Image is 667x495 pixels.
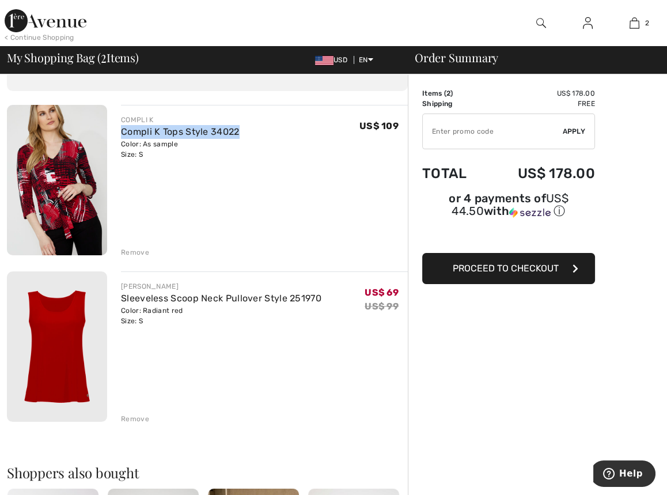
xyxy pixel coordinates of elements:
[315,56,333,65] img: US Dollar
[365,301,399,312] s: US$ 99
[486,99,595,109] td: Free
[121,305,321,326] div: Color: Radiant red Size: S
[7,466,408,479] h2: Shoppers also bought
[486,154,595,193] td: US$ 178.00
[536,16,546,30] img: search the website
[5,9,86,32] img: 1ère Avenue
[612,16,657,30] a: 2
[422,154,486,193] td: Total
[630,16,639,30] img: My Bag
[574,16,602,31] a: Sign In
[452,191,569,218] span: US$ 44.50
[359,120,399,131] span: US$ 109
[7,271,107,422] img: Sleeveless Scoop Neck Pullover Style 251970
[422,99,486,109] td: Shipping
[121,414,149,424] div: Remove
[509,207,551,218] img: Sezzle
[593,460,655,489] iframe: Opens a widget where you can find more information
[446,89,450,97] span: 2
[422,88,486,99] td: Items ( )
[486,88,595,99] td: US$ 178.00
[401,52,660,63] div: Order Summary
[422,193,595,223] div: or 4 payments ofUS$ 44.50withSezzle Click to learn more about Sezzle
[563,126,586,137] span: Apply
[121,293,321,304] a: Sleeveless Scoop Neck Pullover Style 251970
[422,253,595,284] button: Proceed to Checkout
[365,287,399,298] span: US$ 69
[7,52,139,63] span: My Shopping Bag ( Items)
[645,18,649,28] span: 2
[121,247,149,258] div: Remove
[121,281,321,292] div: [PERSON_NAME]
[453,263,559,274] span: Proceed to Checkout
[121,115,240,125] div: COMPLI K
[359,56,373,64] span: EN
[422,193,595,219] div: or 4 payments of with
[315,56,352,64] span: USD
[101,49,107,64] span: 2
[583,16,593,30] img: My Info
[121,126,240,137] a: Compli K Tops Style 34022
[423,114,563,149] input: Promo code
[422,223,595,249] iframe: PayPal-paypal
[5,32,74,43] div: < Continue Shopping
[121,139,240,160] div: Color: As sample Size: S
[7,105,107,255] img: Compli K Tops Style 34022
